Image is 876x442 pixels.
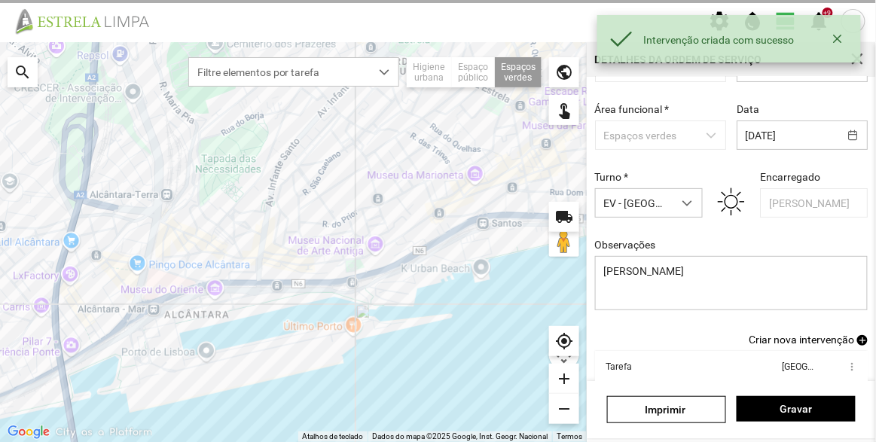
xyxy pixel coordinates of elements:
label: Área funcional * [595,103,670,115]
div: Espaço público [452,57,495,87]
div: public [549,57,579,87]
div: local_shipping [549,202,579,232]
img: 01d.svg [718,186,745,218]
span: Criar nova intervenção [749,334,854,346]
span: Dados do mapa ©2025 Google, Inst. Geogr. Nacional [372,432,548,440]
img: Google [4,422,53,442]
span: Gravar [745,403,848,415]
label: Data [737,103,759,115]
button: Gravar [737,396,856,422]
button: Arraste o Pegman para o mapa para abrir o Street View [549,227,579,257]
div: Tarefa [606,361,632,372]
div: Higiene urbana [407,57,452,87]
span: settings [709,10,731,32]
label: Turno * [595,171,629,183]
a: Termos (abre num novo separador) [557,432,582,440]
div: Intervenção criada com sucesso [644,34,827,46]
button: Atalhos de teclado [302,431,363,442]
img: file [11,8,166,35]
span: notifications [808,10,831,32]
label: Observações [595,239,656,251]
span: more_vert [845,361,857,373]
div: remove [549,394,579,424]
div: Espaços verdes [495,57,542,87]
div: search [8,57,38,87]
div: dropdown trigger [370,58,399,86]
div: Detalhes da Ordem de Serviço [595,54,762,65]
span: EV - [GEOGRAPHIC_DATA] B [596,189,673,217]
div: my_location [549,326,579,356]
label: Encarregado [760,171,820,183]
div: touch_app [549,95,579,125]
span: Filtre elementos por tarefa [189,58,370,86]
span: add [857,335,868,346]
a: Abrir esta área no Google Maps (abre uma nova janela) [4,422,53,442]
div: add [549,364,579,394]
div: [GEOGRAPHIC_DATA] [781,361,813,372]
div: +9 [823,8,833,18]
div: dropdown trigger [673,189,702,217]
a: Imprimir [607,396,726,423]
span: view_day [775,10,798,32]
span: water_drop [742,10,765,32]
